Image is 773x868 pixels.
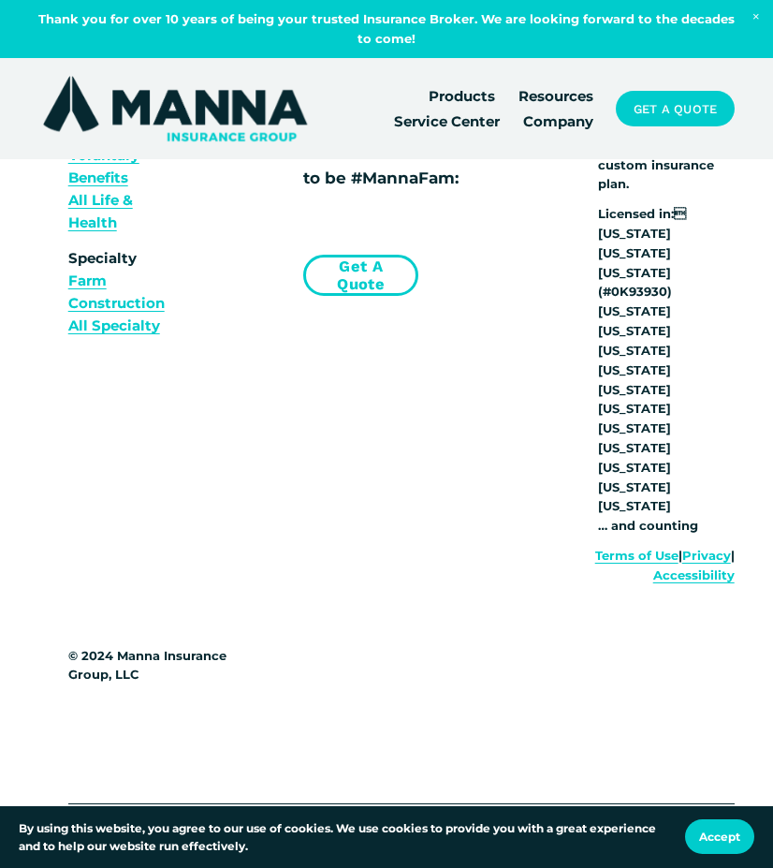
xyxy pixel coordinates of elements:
a: Farm [68,270,107,292]
a: All Life & Health [68,189,176,234]
a: Accessibility [653,566,735,585]
p: | | [568,546,735,585]
p: Find out what it’s like to be #MannaFam: [303,140,499,191]
a: folder dropdown [429,83,495,109]
a: Construction [68,292,165,315]
p: Proudly serving communities with dedicated insurance specialists for your custom insurance plan. [598,77,735,194]
strong: 0K93930) [611,284,672,299]
a: Privacy [682,546,731,566]
img: Manna Insurance Group [38,72,311,145]
p: Specialty [68,247,176,337]
p: By using this website, you agree to our use of cookies. We use cookies to provide you with a grea... [19,819,666,855]
a: Get a Quote [303,255,418,296]
a: Service Center [394,109,500,134]
a: folder dropdown [518,83,593,109]
a: All Specialty [68,315,160,337]
p: Licensed in: [US_STATE] [US_STATE] [US_STATE] (# [US_STATE] [US_STATE] [US_STATE] [US_STATE] [US... [598,204,735,536]
p: © 2024 Manna Insurance Group, LLC [68,646,235,685]
span: Products [429,85,495,108]
span: Accept [699,830,740,844]
a: Terms of Use [595,546,678,566]
span: Resources [518,85,593,108]
a: Get a Quote [616,91,734,126]
a: Voluntary Benefits [68,144,176,189]
button: Accept [685,819,754,854]
a: Company [523,109,593,134]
